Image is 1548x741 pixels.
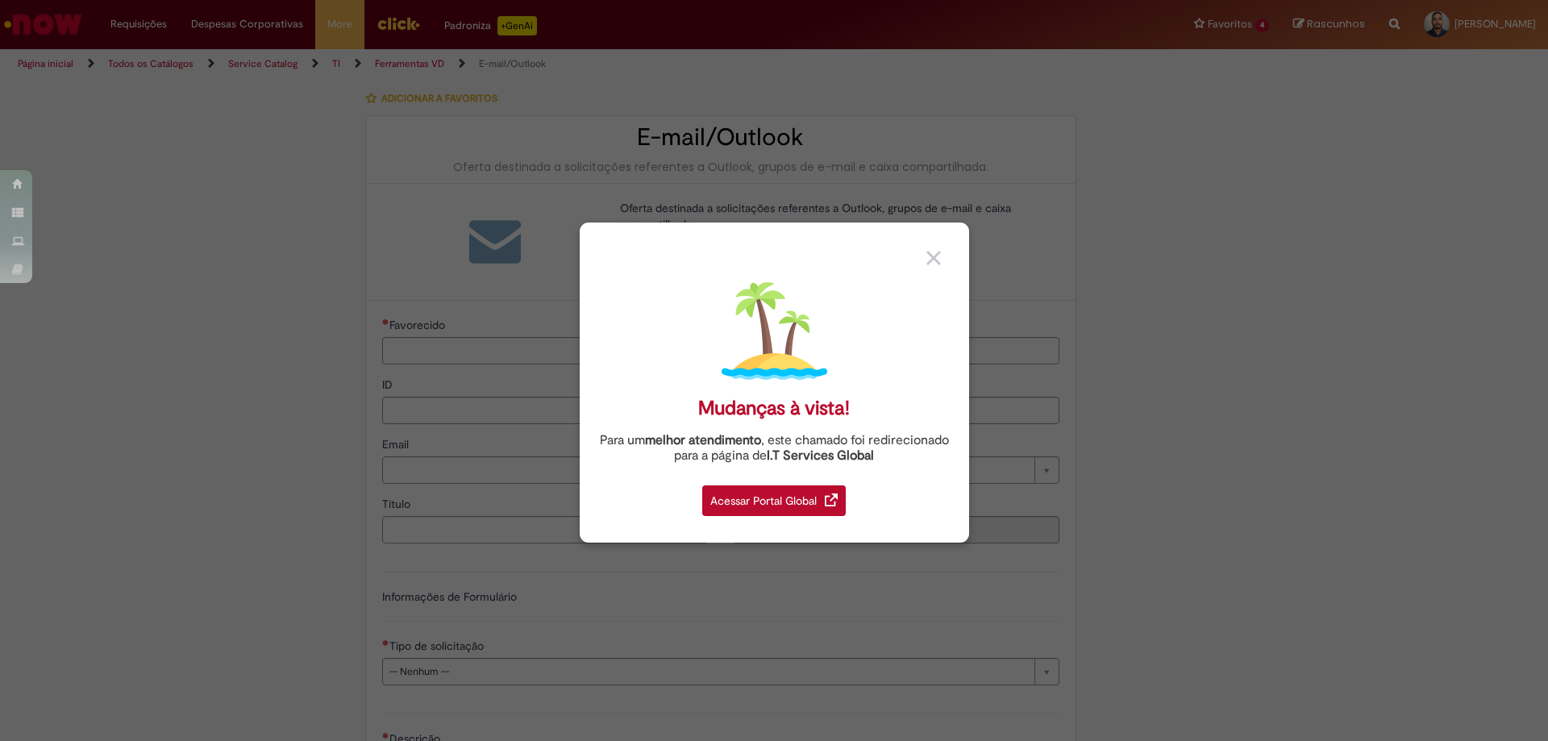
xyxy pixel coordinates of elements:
img: island.png [722,278,827,384]
div: Acessar Portal Global [702,485,846,516]
a: Acessar Portal Global [702,477,846,516]
strong: melhor atendimento [645,432,761,448]
a: I.T Services Global [767,439,874,464]
div: Mudanças à vista! [698,397,850,420]
img: redirect_link.png [825,493,838,506]
img: close_button_grey.png [926,251,941,265]
div: Para um , este chamado foi redirecionado para a página de [592,433,957,464]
